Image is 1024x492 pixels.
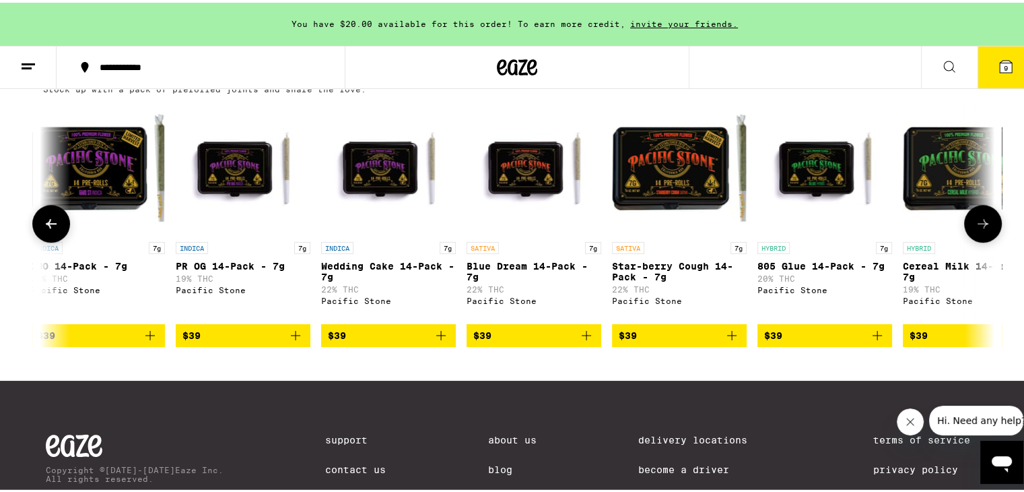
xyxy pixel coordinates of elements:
[757,239,790,251] p: HYBRID
[467,321,601,344] button: Add to bag
[488,462,537,472] a: Blog
[43,82,366,91] p: Stock up with a pack of prerolled joints and share the love.
[873,432,988,443] a: Terms of Service
[612,98,747,321] a: Open page for Star-berry Cough 14-Pack - 7g from Pacific Stone
[757,321,892,344] button: Add to bag
[638,462,772,472] a: Become a Driver
[467,98,601,233] img: Pacific Stone - Blue Dream 14-Pack - 7g
[321,98,456,233] img: Pacific Stone - Wedding Cake 14-Pack - 7g
[328,328,346,338] span: $39
[612,239,644,251] p: SATIVA
[612,258,747,280] p: Star-berry Cough 14-Pack - 7g
[30,98,165,321] a: Open page for GMO 14-Pack - 7g from Pacific Stone
[149,239,165,251] p: 7g
[325,432,386,443] a: Support
[30,272,165,280] p: 23% THC
[910,328,928,338] span: $39
[292,17,625,26] span: You have $20.00 available for this order! To earn more credit,
[757,98,892,233] img: Pacific Stone - 805 Glue 14-Pack - 7g
[325,462,386,472] a: Contact Us
[619,328,637,338] span: $39
[182,328,201,338] span: $39
[757,272,892,280] p: 20% THC
[176,283,310,292] div: Pacific Stone
[30,283,165,292] div: Pacific Stone
[176,321,310,344] button: Add to bag
[612,98,747,233] img: Pacific Stone - Star-berry Cough 14-Pack - 7g
[37,328,55,338] span: $39
[873,462,988,472] a: Privacy Policy
[467,258,601,280] p: Blue Dream 14-Pack - 7g
[467,98,601,321] a: Open page for Blue Dream 14-Pack - 7g from Pacific Stone
[176,272,310,280] p: 19% THC
[30,98,165,233] img: Pacific Stone - GMO 14-Pack - 7g
[321,239,353,251] p: INDICA
[30,239,63,251] p: INDICA
[294,239,310,251] p: 7g
[176,98,310,321] a: Open page for PR OG 14-Pack - 7g from Pacific Stone
[585,239,601,251] p: 7g
[764,328,782,338] span: $39
[473,328,491,338] span: $39
[467,239,499,251] p: SATIVA
[876,239,892,251] p: 7g
[176,98,310,233] img: Pacific Stone - PR OG 14-Pack - 7g
[321,321,456,344] button: Add to bag
[30,321,165,344] button: Add to bag
[321,294,456,303] div: Pacific Stone
[321,258,456,280] p: Wedding Cake 14-Pack - 7g
[612,294,747,303] div: Pacific Stone
[757,283,892,292] div: Pacific Stone
[321,282,456,291] p: 22% THC
[757,258,892,269] p: 805 Glue 14-Pack - 7g
[625,17,743,26] span: invite your friends.
[929,403,1023,433] iframe: Message from company
[757,98,892,321] a: Open page for 805 Glue 14-Pack - 7g from Pacific Stone
[30,258,165,269] p: GMO 14-Pack - 7g
[8,9,97,20] span: Hi. Need any help?
[980,438,1023,481] iframe: Button to launch messaging window
[612,321,747,344] button: Add to bag
[46,463,224,481] p: Copyright © [DATE]-[DATE] Eaze Inc. All rights reserved.
[488,432,537,443] a: About Us
[638,432,772,443] a: Delivery Locations
[730,239,747,251] p: 7g
[176,258,310,269] p: PR OG 14-Pack - 7g
[176,239,208,251] p: INDICA
[467,294,601,303] div: Pacific Stone
[440,239,456,251] p: 7g
[612,282,747,291] p: 22% THC
[1004,61,1008,69] span: 9
[321,98,456,321] a: Open page for Wedding Cake 14-Pack - 7g from Pacific Stone
[897,406,924,433] iframe: Close message
[467,282,601,291] p: 22% THC
[903,239,935,251] p: HYBRID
